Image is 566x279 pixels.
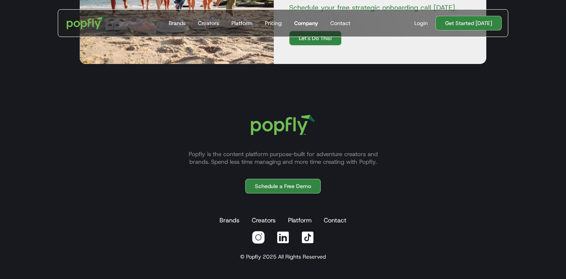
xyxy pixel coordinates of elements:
a: Login [411,19,431,27]
a: Brands [166,10,189,37]
div: Company [294,19,318,27]
a: home [61,12,111,35]
a: Get Started [DATE] [435,16,502,30]
a: Schedule a Free Demo [245,179,321,193]
a: Company [291,10,321,37]
a: Pricing [262,10,285,37]
a: Platform [286,213,313,228]
div: Pricing [265,19,282,27]
a: Contact [327,10,353,37]
div: Login [414,19,428,27]
a: Contact [322,213,348,228]
div: Platform [231,19,253,27]
div: Contact [330,19,350,27]
p: Schedule your free strategic onboarding call [DATE]. [283,3,477,12]
a: Creators [250,213,277,228]
div: Creators [198,19,219,27]
a: Platform [228,10,256,37]
a: Let's Do This! [289,31,342,45]
div: © Popfly 2025 All Rights Reserved [240,253,326,261]
a: Brands [218,213,241,228]
a: Creators [195,10,222,37]
div: Brands [169,19,186,27]
p: Popfly is the content platform purpose-built for adventure creators and brands. Spend less time m... [179,150,387,166]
